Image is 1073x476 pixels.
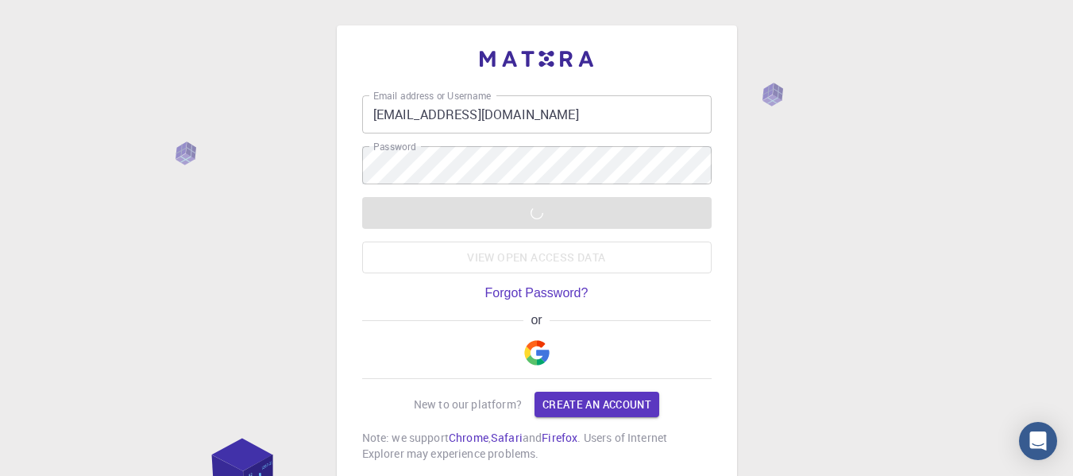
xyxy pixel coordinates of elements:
[1019,422,1057,460] div: Open Intercom Messenger
[535,392,659,417] a: Create an account
[491,430,523,445] a: Safari
[373,140,415,153] label: Password
[362,430,712,462] p: Note: we support , and . Users of Internet Explorer may experience problems.
[542,430,577,445] a: Firefox
[449,430,488,445] a: Chrome
[373,89,491,103] label: Email address or Username
[524,340,550,366] img: Google
[414,397,522,412] p: New to our platform?
[485,286,589,300] a: Forgot Password?
[523,313,550,327] span: or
